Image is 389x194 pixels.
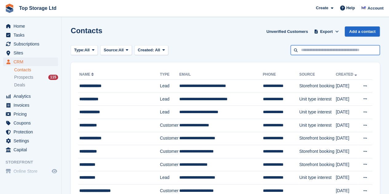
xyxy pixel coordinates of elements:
[5,4,14,13] img: stora-icon-8386f47178a22dfd0bd8f6a31ec36ba5ce8667c1dd55bd0f319d3a0aa187defe.svg
[336,80,359,93] td: [DATE]
[14,92,50,101] span: Analytics
[263,70,299,80] th: Phone
[3,22,58,30] a: menu
[3,128,58,136] a: menu
[299,93,336,106] td: Unit type interest
[336,132,359,145] td: [DATE]
[345,26,380,37] a: Add a contact
[299,158,336,171] td: Storefront booking
[336,93,359,106] td: [DATE]
[138,48,154,52] span: Created:
[160,80,179,93] td: Lead
[360,5,367,11] img: Sam Topham
[264,26,310,37] a: Unverified Customers
[367,5,383,11] span: Account
[14,110,50,118] span: Pricing
[299,132,336,145] td: Storefront booking
[160,171,179,184] td: Lead
[14,74,58,81] a: Prospects 115
[3,49,58,57] a: menu
[71,45,98,55] button: Type: All
[3,137,58,145] a: menu
[299,119,336,132] td: Unit type interest
[14,128,50,136] span: Protection
[179,70,263,80] th: Email
[51,168,58,175] a: Preview store
[3,119,58,127] a: menu
[160,70,179,80] th: Type
[3,57,58,66] a: menu
[299,80,336,93] td: Storefront booking
[299,106,336,119] td: Unit type interest
[14,167,50,176] span: Online Store
[6,159,61,165] span: Storefront
[336,145,359,158] td: [DATE]
[71,26,102,35] h1: Contacts
[48,75,58,80] div: 115
[3,145,58,154] a: menu
[3,167,58,176] a: menu
[3,92,58,101] a: menu
[14,40,50,48] span: Subscriptions
[14,22,50,30] span: Home
[14,82,25,88] span: Deals
[316,5,328,11] span: Create
[160,93,179,106] td: Lead
[3,110,58,118] a: menu
[74,47,85,53] span: Type:
[336,106,359,119] td: [DATE]
[14,57,50,66] span: CRM
[14,137,50,145] span: Settings
[14,119,50,127] span: Coupons
[160,132,179,145] td: Customer
[346,5,355,11] span: Help
[160,106,179,119] td: Lead
[160,119,179,132] td: Customer
[299,145,336,158] td: Storefront booking
[14,49,50,57] span: Sites
[17,3,59,13] a: Top Storage Ltd
[3,101,58,109] a: menu
[14,101,50,109] span: Invoices
[336,119,359,132] td: [DATE]
[299,70,336,80] th: Source
[299,171,336,184] td: Unit type interest
[14,82,58,88] a: Deals
[3,31,58,39] a: menu
[14,31,50,39] span: Tasks
[336,171,359,184] td: [DATE]
[336,72,358,77] a: Created
[14,145,50,154] span: Capital
[313,26,340,37] button: Export
[160,158,179,171] td: Customer
[336,158,359,171] td: [DATE]
[79,72,95,77] a: Name
[160,145,179,158] td: Customer
[104,47,118,53] span: Source:
[320,29,333,35] span: Export
[134,45,168,55] button: Created: All
[119,47,124,53] span: All
[14,74,33,80] span: Prospects
[14,67,58,73] a: Contacts
[155,48,160,52] span: All
[100,45,132,55] button: Source: All
[85,47,90,53] span: All
[3,40,58,48] a: menu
